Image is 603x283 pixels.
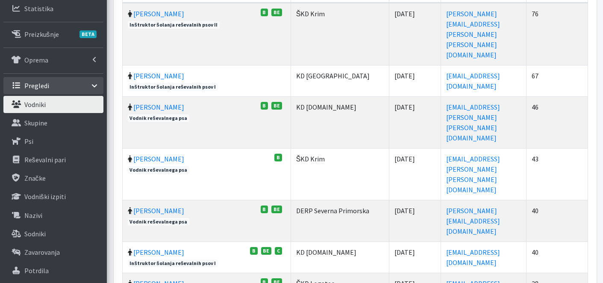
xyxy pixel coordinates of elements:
span: Inštruktor šolanja reševalnih psov I [128,259,218,267]
td: 46 [527,96,588,148]
a: [PERSON_NAME] [133,248,184,256]
span: B [261,9,268,16]
td: KD [DOMAIN_NAME] [291,241,390,273]
p: Zavarovanja [24,248,60,256]
td: [DATE] [389,65,441,96]
span: BE [271,102,282,110]
td: ŠKD Krim [291,3,390,65]
a: [PERSON_NAME][EMAIL_ADDRESS][PERSON_NAME][PERSON_NAME][DOMAIN_NAME] [446,9,500,59]
p: Sodniki [24,229,46,238]
span: B [250,247,258,255]
a: Skupine [3,114,103,131]
td: ŠKD Krim [291,148,390,200]
span: B [261,206,268,213]
a: [EMAIL_ADDRESS][DOMAIN_NAME] [446,71,500,90]
a: Sodniki [3,225,103,242]
span: BE [261,247,272,255]
p: Psi [24,137,33,146]
span: BETA [79,30,97,38]
span: C [275,247,282,255]
a: Nazivi [3,207,103,224]
td: 43 [527,148,588,200]
a: Značke [3,170,103,187]
a: [EMAIL_ADDRESS][PERSON_NAME][PERSON_NAME][DOMAIN_NAME] [446,155,500,194]
span: Inštruktor šolanja reševalnih psov I [128,83,218,91]
span: B [261,102,268,110]
span: Inštruktor šolanja reševalnih psov II [128,21,220,29]
td: KD [DOMAIN_NAME] [291,96,390,148]
a: Zavarovanja [3,244,103,261]
a: [PERSON_NAME] [133,103,184,111]
p: Preizkušnje [24,30,59,39]
p: Nazivi [24,211,42,220]
span: Vodnik reševalnega psa [128,218,189,226]
a: [PERSON_NAME] [133,71,184,80]
p: Potrdila [24,266,49,275]
td: [DATE] [389,200,441,241]
td: [DATE] [389,148,441,200]
td: [DATE] [389,96,441,148]
td: 67 [527,65,588,96]
td: [DATE] [389,241,441,273]
a: Psi [3,133,103,150]
p: Reševalni pari [24,155,66,164]
p: Statistika [24,4,53,13]
a: Vodniški izpiti [3,188,103,205]
a: [PERSON_NAME] [133,155,184,163]
a: Pregledi [3,77,103,94]
span: BE [271,9,282,16]
a: PreizkušnjeBETA [3,26,103,43]
p: Oprema [24,56,48,64]
a: Potrdila [3,262,103,279]
a: Oprema [3,51,103,69]
p: Pregledi [24,81,49,90]
td: 40 [527,241,588,273]
span: Vodnik reševalnega psa [128,114,189,122]
p: Značke [24,174,46,182]
span: BE [271,206,282,213]
p: Vodniki [24,100,46,109]
a: Vodniki [3,96,103,113]
a: [PERSON_NAME] [133,9,184,18]
span: B [274,154,282,161]
td: [DATE] [389,3,441,65]
a: [PERSON_NAME][EMAIL_ADDRESS][DOMAIN_NAME] [446,206,500,235]
p: Skupine [24,119,47,127]
td: KD [GEOGRAPHIC_DATA] [291,65,390,96]
span: Vodnik reševalnega psa [128,166,189,174]
a: [EMAIL_ADDRESS][DOMAIN_NAME] [446,248,500,267]
a: [PERSON_NAME] [133,206,184,215]
p: Vodniški izpiti [24,192,66,201]
td: DERP Severna Primorska [291,200,390,241]
td: 40 [527,200,588,241]
a: Reševalni pari [3,151,103,168]
td: 76 [527,3,588,65]
a: [EMAIL_ADDRESS][PERSON_NAME][PERSON_NAME][DOMAIN_NAME] [446,103,500,142]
